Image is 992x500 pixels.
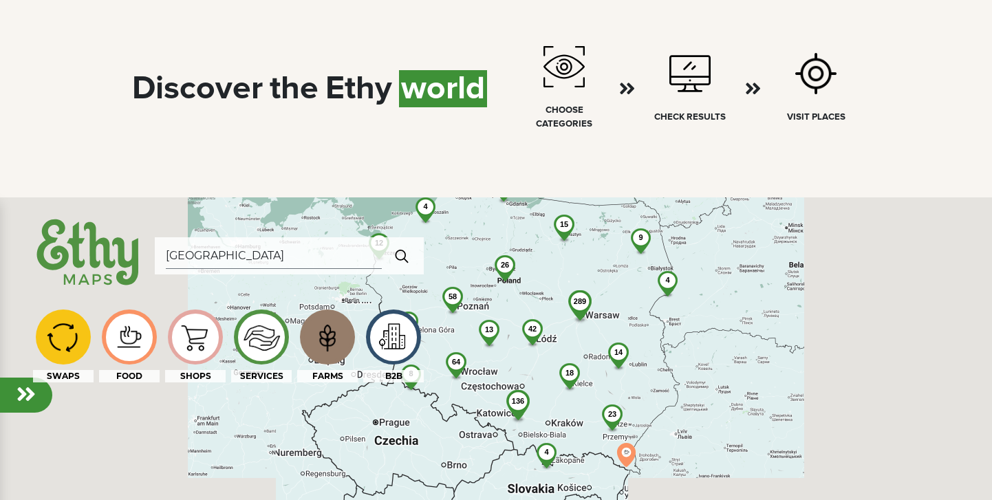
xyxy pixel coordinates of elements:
[787,111,845,124] div: Visit places
[99,370,160,382] div: FOOD
[528,325,537,333] span: 42
[172,315,218,359] img: icon-image
[40,317,86,357] img: icon-image
[297,370,358,382] div: FARMS
[520,104,608,131] div: choose categories
[132,72,263,105] span: Discover
[363,370,424,382] div: B2B
[654,111,726,124] div: Check results
[512,397,524,405] span: 136
[399,70,487,107] span: world
[543,46,585,87] img: vision.svg
[270,72,319,105] span: the
[392,72,399,105] span: |
[165,370,226,382] div: SHOPS
[449,292,457,301] span: 58
[389,242,415,270] img: search.svg
[560,220,568,228] span: 15
[557,290,603,335] img: 289
[614,348,623,356] span: 14
[495,390,541,435] img: 136
[263,72,270,105] span: |
[665,276,669,284] span: 4
[166,243,382,269] input: Search
[33,370,94,382] div: SWAPS
[669,53,711,94] img: monitor.svg
[231,370,292,382] div: SERVICES
[485,325,493,334] span: 13
[423,202,427,210] span: 4
[608,410,616,418] span: 23
[544,448,548,456] span: 4
[795,53,837,94] img: precision-big.png
[370,317,416,358] img: icon-image
[638,233,643,241] span: 9
[565,369,574,377] span: 18
[33,214,144,293] img: ethy-logo
[501,261,509,269] span: 26
[574,297,586,305] span: 289
[325,72,392,105] span: Ethy
[238,314,284,360] img: icon-image
[452,358,460,366] span: 64
[319,72,325,105] span: |
[304,315,350,359] img: icon-image
[106,320,152,354] img: icon-image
